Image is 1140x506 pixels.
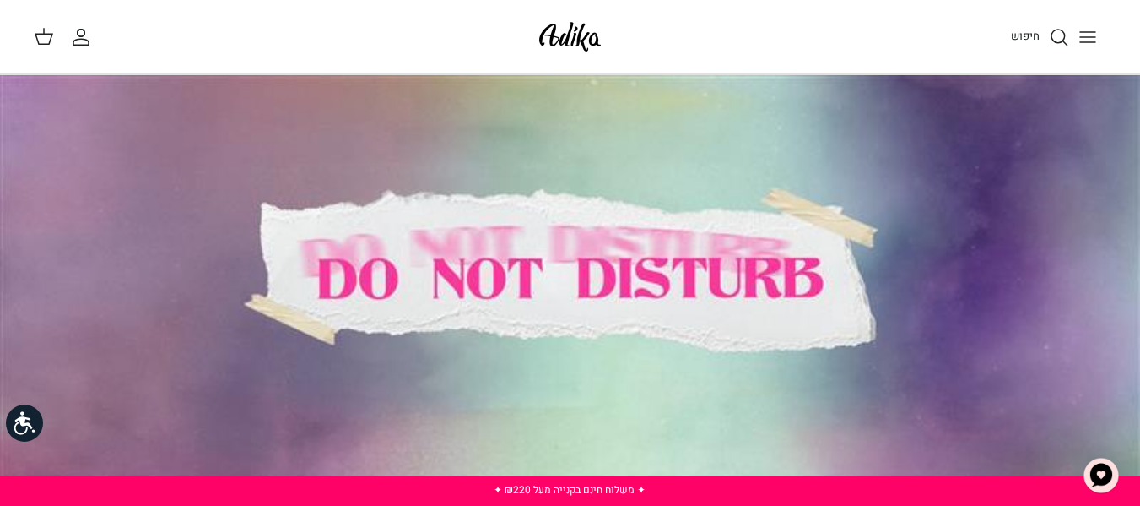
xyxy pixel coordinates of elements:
a: החשבון שלי [71,27,98,47]
a: ✦ משלוח חינם בקנייה מעל ₪220 ✦ [494,482,646,498]
button: Toggle menu [1069,19,1106,56]
a: חיפוש [1011,27,1069,47]
img: Adika IL [534,17,606,57]
button: צ'אט [1076,450,1126,501]
span: חיפוש [1011,28,1040,44]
